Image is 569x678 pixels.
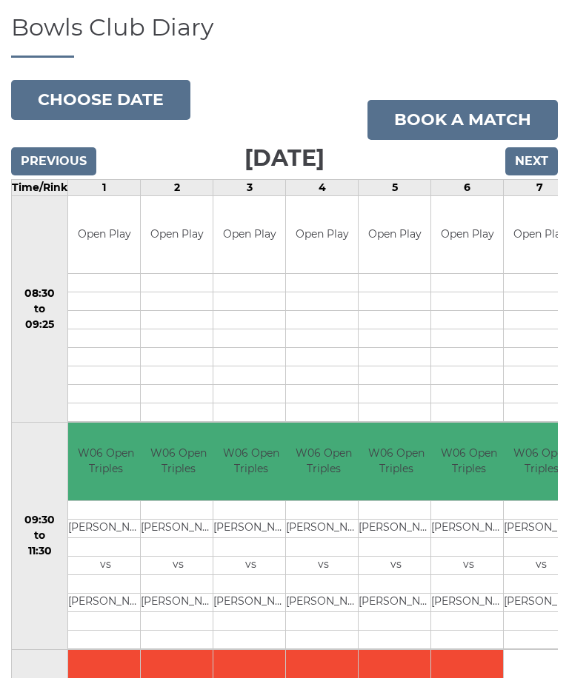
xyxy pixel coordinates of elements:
td: [PERSON_NAME] [286,520,361,538]
td: [PERSON_NAME] [359,594,433,612]
td: W06 Open Triples [213,423,288,501]
td: vs [141,557,216,575]
td: Open Play [431,197,503,275]
button: Choose date [11,81,190,121]
td: [PERSON_NAME] [359,520,433,538]
td: Open Play [286,197,358,275]
td: Open Play [141,197,213,275]
td: vs [286,557,361,575]
td: [PERSON_NAME] [431,594,506,612]
td: 6 [431,180,504,196]
td: W06 Open Triples [431,423,506,501]
td: W06 Open Triples [141,423,216,501]
h1: Bowls Club Diary [11,15,558,58]
td: W06 Open Triples [286,423,361,501]
td: Open Play [359,197,430,275]
input: Previous [11,148,96,176]
td: [PERSON_NAME] [68,594,143,612]
td: 1 [68,180,141,196]
td: [PERSON_NAME] [141,520,216,538]
td: [PERSON_NAME] [213,520,288,538]
td: W06 Open Triples [68,423,143,501]
td: 08:30 to 09:25 [12,196,68,423]
td: vs [431,557,506,575]
td: [PERSON_NAME] [141,594,216,612]
td: 3 [213,180,286,196]
td: vs [359,557,433,575]
td: Open Play [68,197,140,275]
td: [PERSON_NAME] [68,520,143,538]
td: Time/Rink [12,180,68,196]
td: 5 [359,180,431,196]
td: Open Play [213,197,285,275]
td: 4 [286,180,359,196]
td: W06 Open Triples [359,423,433,501]
td: [PERSON_NAME] [213,594,288,612]
td: vs [68,557,143,575]
td: [PERSON_NAME] [431,520,506,538]
input: Next [505,148,558,176]
td: vs [213,557,288,575]
a: Book a match [367,101,558,141]
td: 2 [141,180,213,196]
td: [PERSON_NAME] [286,594,361,612]
td: 09:30 to 11:30 [12,423,68,651]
